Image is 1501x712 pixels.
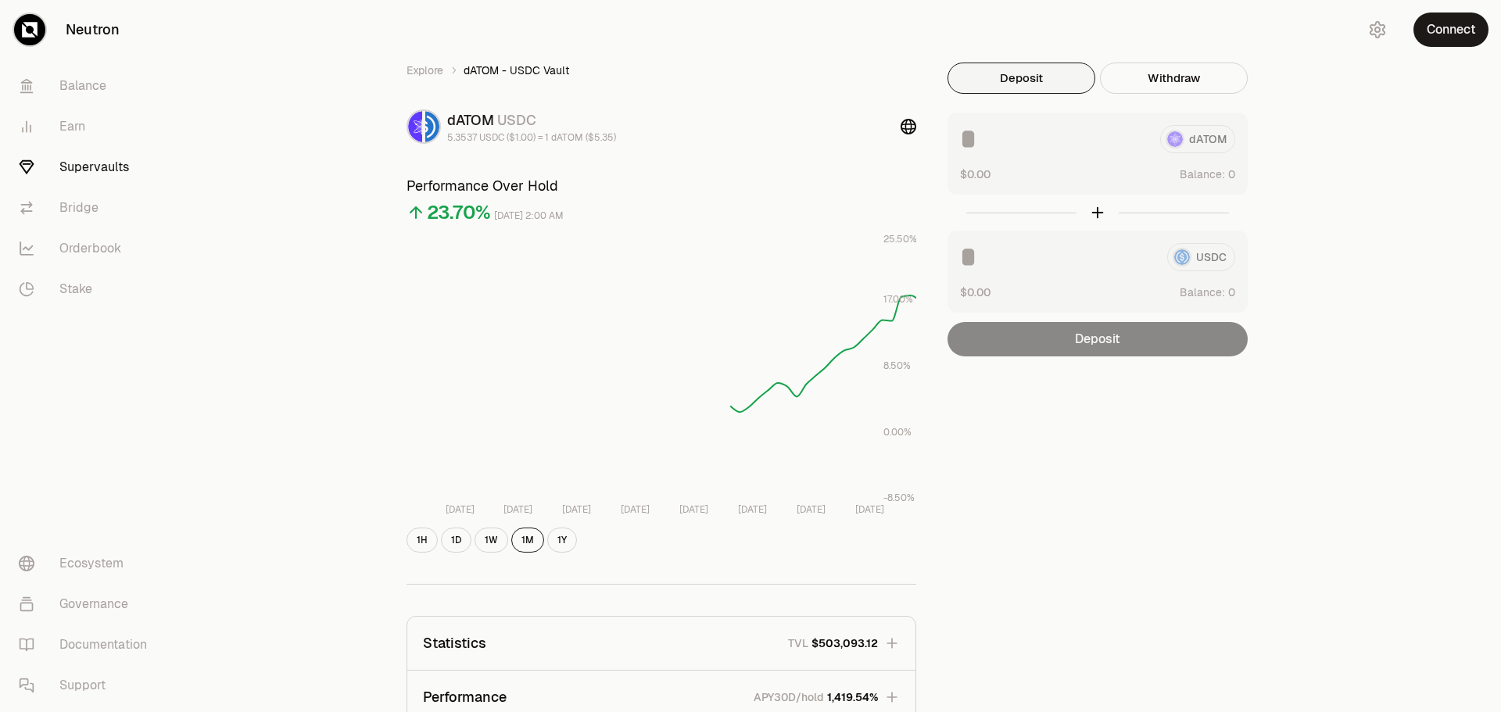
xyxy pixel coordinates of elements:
[1413,13,1488,47] button: Connect
[447,131,616,144] div: 5.3537 USDC ($1.00) = 1 dATOM ($5.35)
[797,503,826,516] tspan: [DATE]
[407,175,916,197] h3: Performance Over Hold
[407,63,916,78] nav: breadcrumb
[883,360,911,372] tspan: 8.50%
[6,147,169,188] a: Supervaults
[811,635,878,651] span: $503,093.12
[447,109,616,131] div: dATOM
[511,528,544,553] button: 1M
[446,503,475,516] tspan: [DATE]
[621,503,650,516] tspan: [DATE]
[407,63,443,78] a: Explore
[475,528,508,553] button: 1W
[497,111,536,129] span: USDC
[738,503,767,516] tspan: [DATE]
[6,543,169,584] a: Ecosystem
[423,686,507,708] p: Performance
[6,228,169,269] a: Orderbook
[407,617,915,670] button: StatisticsTVL$503,093.12
[6,269,169,309] a: Stake
[883,492,915,504] tspan: -8.50%
[855,503,884,516] tspan: [DATE]
[547,528,577,553] button: 1Y
[883,426,912,438] tspan: 0.00%
[883,233,917,245] tspan: 25.50%
[754,689,824,705] p: APY30D/hold
[883,293,913,306] tspan: 17.00%
[408,111,422,142] img: dATOM Logo
[679,503,708,516] tspan: [DATE]
[960,284,991,300] button: $0.00
[6,66,169,106] a: Balance
[1100,63,1248,94] button: Withdraw
[6,106,169,147] a: Earn
[441,528,471,553] button: 1D
[407,528,438,553] button: 1H
[494,207,564,225] div: [DATE] 2:00 AM
[6,624,169,665] a: Documentation
[425,111,439,142] img: USDC Logo
[503,503,532,516] tspan: [DATE]
[1180,166,1225,182] span: Balance:
[427,200,491,225] div: 23.70%
[6,584,169,624] a: Governance
[960,166,991,182] button: $0.00
[788,635,808,651] p: TVL
[562,503,591,516] tspan: [DATE]
[1180,284,1225,300] span: Balance:
[827,689,878,705] span: 1,419.54%
[6,188,169,228] a: Bridge
[6,665,169,706] a: Support
[948,63,1095,94] button: Deposit
[464,63,569,78] span: dATOM - USDC Vault
[423,632,486,654] p: Statistics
